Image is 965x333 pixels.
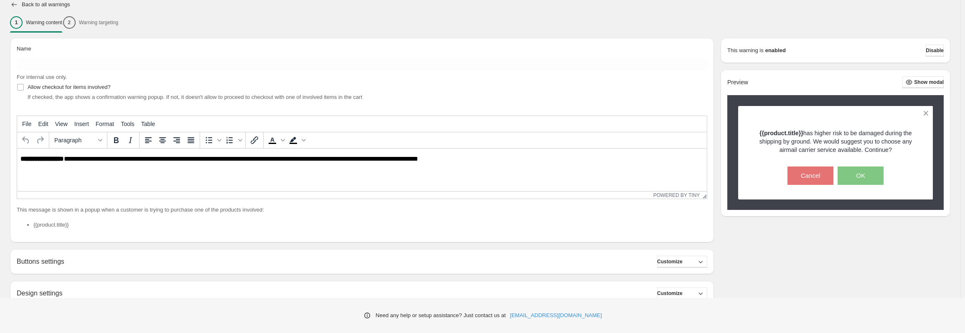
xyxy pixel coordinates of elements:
[17,74,67,80] span: For internal use only.
[28,84,111,90] span: Allow checkout for items involved?
[10,14,62,31] button: 1Warning content
[657,258,683,265] span: Customize
[202,133,223,147] div: Bullet list
[170,133,184,147] button: Align right
[55,121,68,127] span: View
[657,256,707,267] button: Customize
[926,45,944,56] button: Disable
[33,221,707,229] li: {{product.title}}
[17,206,707,214] p: This message is shown in a popup when a customer is trying to purchase one of the products involved:
[223,133,244,147] div: Numbered list
[17,289,62,297] h2: Design settings
[17,149,707,191] iframe: Rich Text Area
[727,79,748,86] h2: Preview
[727,46,764,55] p: This warning is
[22,121,32,127] span: File
[787,166,833,185] button: Cancel
[19,133,33,147] button: Undo
[38,121,48,127] span: Edit
[653,192,700,198] a: Powered by Tiny
[26,19,62,26] p: Warning content
[510,311,602,320] a: [EMAIL_ADDRESS][DOMAIN_NAME]
[109,133,123,147] button: Bold
[753,129,919,154] p: has higher risk to be damaged during the shipping by ground. We would suggest you to choose any a...
[700,192,707,199] div: Resize
[96,121,114,127] span: Format
[914,79,944,86] span: Show modal
[28,94,362,100] span: If checked, the app shows a confirmation warning popup. If not, it doesn't allow to proceed to ch...
[657,288,707,299] button: Customize
[51,133,105,147] button: Formats
[10,16,23,29] div: 1
[184,133,198,147] button: Justify
[286,133,307,147] div: Background color
[17,45,31,52] span: Name
[759,130,803,136] strong: {{product.title}}
[838,166,884,185] button: OK
[141,121,155,127] span: Table
[141,133,155,147] button: Align left
[74,121,89,127] span: Insert
[765,46,786,55] strong: enabled
[265,133,286,147] div: Text color
[247,133,262,147] button: Insert/edit link
[17,257,64,265] h2: Buttons settings
[121,121,135,127] span: Tools
[33,133,47,147] button: Redo
[902,76,944,88] button: Show modal
[657,290,683,297] span: Customize
[22,1,70,8] h2: Back to all warnings
[54,137,95,144] span: Paragraph
[123,133,137,147] button: Italic
[926,47,944,54] span: Disable
[155,133,170,147] button: Align center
